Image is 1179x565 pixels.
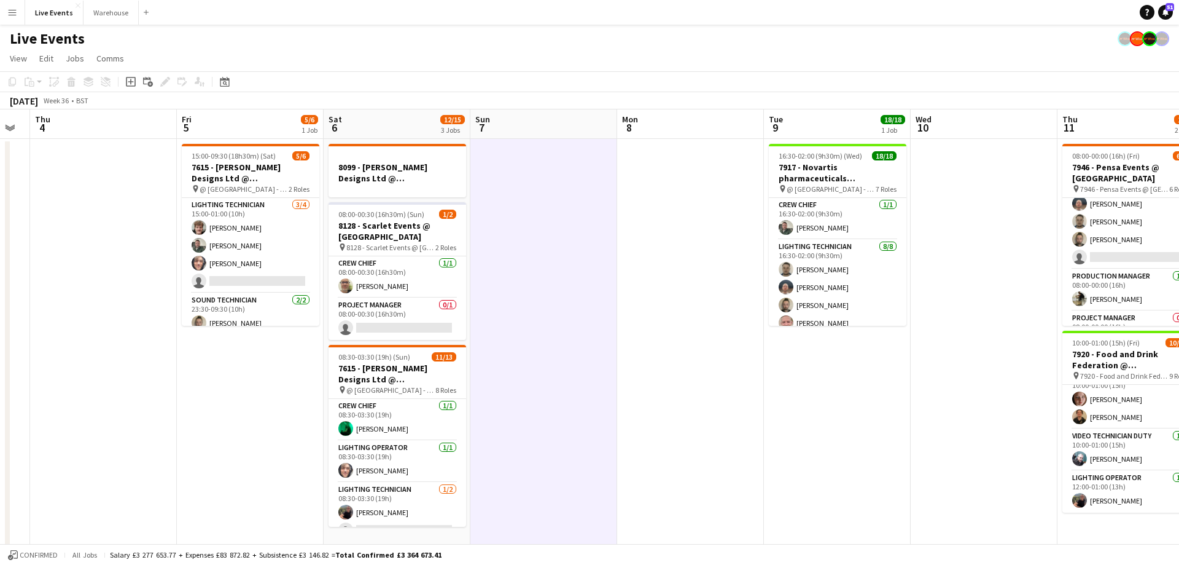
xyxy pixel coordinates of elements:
a: Comms [91,50,129,66]
div: [DATE] [10,95,38,107]
a: Jobs [61,50,89,66]
app-user-avatar: Alex Gill [1130,31,1145,46]
span: Edit [39,53,53,64]
app-user-avatar: Production Managers [1142,31,1157,46]
app-user-avatar: Production Managers [1154,31,1169,46]
span: View [10,53,27,64]
a: Edit [34,50,58,66]
a: 51 [1158,5,1173,20]
a: View [5,50,32,66]
app-user-avatar: Production Managers [1118,31,1132,46]
span: 51 [1165,3,1174,11]
button: Warehouse [84,1,139,25]
button: Confirmed [6,548,60,562]
span: All jobs [70,550,99,559]
div: BST [76,96,88,105]
button: Live Events [25,1,84,25]
span: Total Confirmed £3 364 673.41 [335,550,442,559]
span: Comms [96,53,124,64]
span: Confirmed [20,551,58,559]
div: Salary £3 277 653.77 + Expenses £83 872.82 + Subsistence £3 146.82 = [110,550,442,559]
h1: Live Events [10,30,85,48]
span: Week 36 [41,96,71,105]
span: Jobs [66,53,84,64]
